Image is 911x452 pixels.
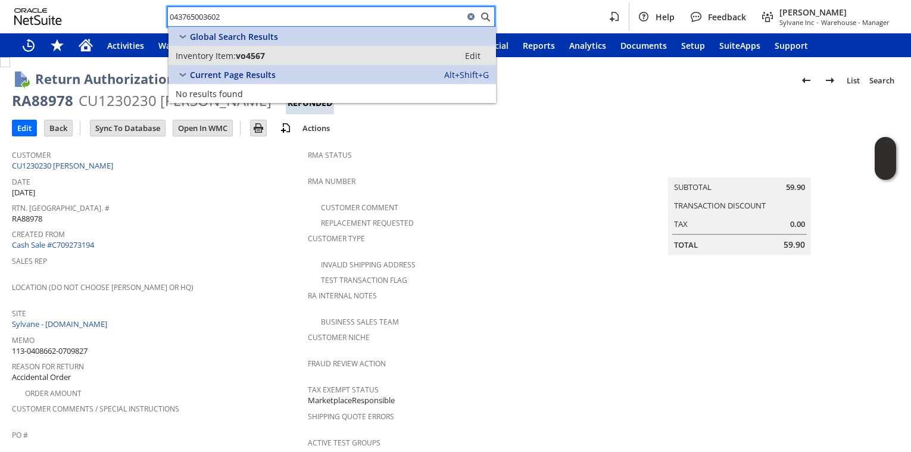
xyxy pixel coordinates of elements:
[91,120,165,136] input: Sync To Database
[251,121,266,135] img: Print
[712,33,768,57] a: SuiteApps
[719,40,760,51] span: SuiteApps
[613,33,674,57] a: Documents
[12,430,28,440] a: PO #
[12,203,110,213] a: Rtn. [GEOGRAPHIC_DATA]. #
[562,33,613,57] a: Analytics
[176,50,236,61] span: Inventory Item:
[298,123,335,133] a: Actions
[12,361,84,372] a: Reason For Return
[12,308,26,319] a: Site
[279,121,293,135] img: add-record.svg
[784,239,805,251] span: 59.90
[775,40,808,51] span: Support
[321,202,398,213] a: Customer Comment
[708,11,746,23] span: Feedback
[674,219,688,229] a: Tax
[779,7,890,18] span: [PERSON_NAME]
[308,176,355,186] a: RMA Number
[107,40,144,51] span: Activities
[151,33,211,57] a: Warehouse
[620,40,667,51] span: Documents
[79,38,93,52] svg: Home
[681,40,705,51] span: Setup
[308,395,395,406] span: MarketplaceResponsible
[674,200,766,211] a: Transaction Discount
[12,345,88,357] span: 113-0408662-0709827
[12,150,51,160] a: Customer
[21,38,36,52] svg: Recent Records
[12,319,110,329] a: Sylvane - [DOMAIN_NAME]
[79,91,272,110] div: CU1230230 [PERSON_NAME]
[308,385,379,395] a: Tax Exempt Status
[799,73,813,88] img: Previous
[790,219,805,230] span: 0.00
[523,40,555,51] span: Reports
[786,182,805,193] span: 59.90
[768,33,815,57] a: Support
[158,40,204,51] span: Warehouse
[45,120,72,136] input: Back
[875,159,896,180] span: Oracle Guided Learning Widget. To move around, please hold and drag
[43,33,71,57] div: Shortcuts
[452,48,494,63] a: Edit:
[674,239,698,250] a: Total
[823,73,837,88] img: Next
[12,213,42,225] span: RA88978
[12,91,73,110] div: RA88978
[779,18,814,27] span: Sylvane Inc
[308,438,380,448] a: Active Test Groups
[12,256,47,266] a: Sales Rep
[12,229,65,239] a: Created From
[190,31,278,42] span: Global Search Results
[13,120,36,136] input: Edit
[236,50,265,61] span: vo4567
[190,69,276,80] span: Current Page Results
[71,33,100,57] a: Home
[444,69,489,80] span: Alt+Shift+G
[516,33,562,57] a: Reports
[286,92,334,114] div: Refunded
[321,317,399,327] a: Business Sales Team
[816,18,819,27] span: -
[842,71,865,90] a: List
[35,69,175,89] h1: Return Authorization
[308,359,386,369] a: Fraud Review Action
[176,88,243,99] span: No results found
[12,177,30,187] a: Date
[656,11,675,23] span: Help
[12,239,94,250] a: Cash Sale #C709273194
[169,46,496,65] a: Inventory Item:vo4567Edit:
[50,38,64,52] svg: Shortcuts
[169,84,496,103] a: No results found
[14,8,62,25] svg: logo
[12,282,194,292] a: Location (Do Not Choose [PERSON_NAME] or HQ)
[674,182,712,192] a: Subtotal
[865,71,899,90] a: Search
[173,120,232,136] input: Open In WMC
[168,10,464,24] input: Search
[12,372,71,383] span: Accidental Order
[100,33,151,57] a: Activities
[875,137,896,180] iframe: Click here to launch Oracle Guided Learning Help Panel
[668,158,811,177] caption: Summary
[821,18,890,27] span: Warehouse - Manager
[308,291,377,301] a: RA Internal Notes
[12,160,116,171] a: CU1230230 [PERSON_NAME]
[308,150,352,160] a: RMA Status
[12,404,179,414] a: Customer Comments / Special Instructions
[569,40,606,51] span: Analytics
[308,332,370,342] a: Customer Niche
[25,388,82,398] a: Order Amount
[321,275,407,285] a: Test Transaction Flag
[251,120,266,136] input: Print
[12,187,35,198] span: [DATE]
[321,260,416,270] a: Invalid Shipping Address
[478,10,492,24] svg: Search
[12,335,35,345] a: Memo
[14,33,43,57] a: Recent Records
[308,233,365,244] a: Customer Type
[674,33,712,57] a: Setup
[321,218,414,228] a: Replacement Requested
[308,412,394,422] a: Shipping Quote Errors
